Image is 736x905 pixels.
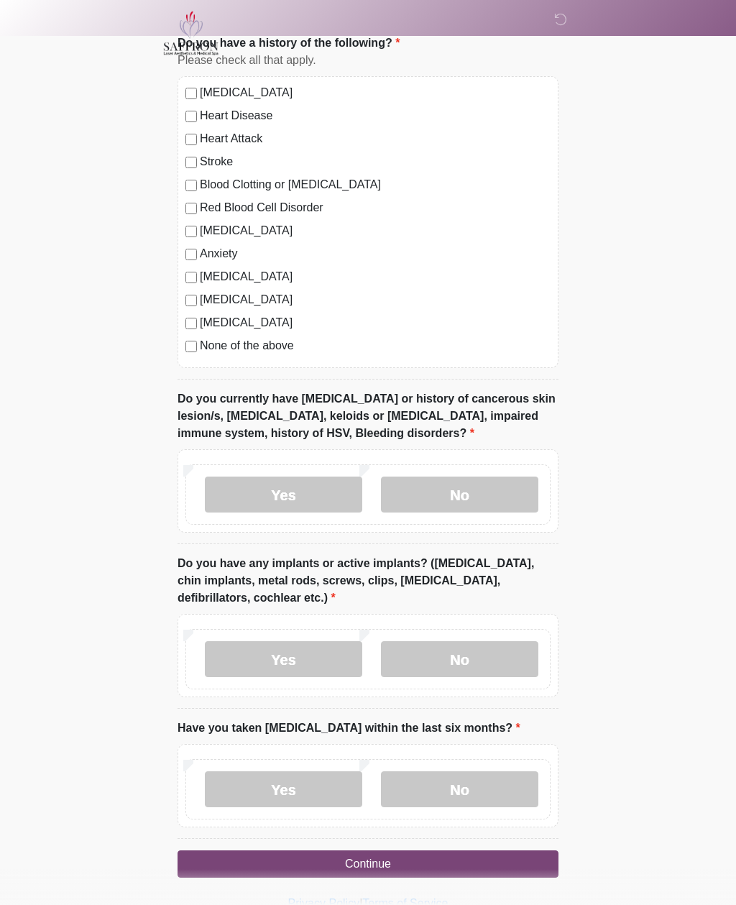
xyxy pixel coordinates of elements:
[185,226,197,237] input: [MEDICAL_DATA]
[185,134,197,145] input: Heart Attack
[200,130,551,147] label: Heart Attack
[205,771,362,807] label: Yes
[178,850,558,878] button: Continue
[381,477,538,513] label: No
[200,84,551,101] label: [MEDICAL_DATA]
[200,245,551,262] label: Anxiety
[185,318,197,329] input: [MEDICAL_DATA]
[185,295,197,306] input: [MEDICAL_DATA]
[185,111,197,122] input: Heart Disease
[200,107,551,124] label: Heart Disease
[200,153,551,170] label: Stroke
[163,11,219,55] img: Saffron Laser Aesthetics and Medical Spa Logo
[185,341,197,352] input: None of the above
[185,180,197,191] input: Blood Clotting or [MEDICAL_DATA]
[185,272,197,283] input: [MEDICAL_DATA]
[178,555,558,607] label: Do you have any implants or active implants? ([MEDICAL_DATA], chin implants, metal rods, screws, ...
[178,720,520,737] label: Have you taken [MEDICAL_DATA] within the last six months?
[200,314,551,331] label: [MEDICAL_DATA]
[205,641,362,677] label: Yes
[185,203,197,214] input: Red Blood Cell Disorder
[200,222,551,239] label: [MEDICAL_DATA]
[200,291,551,308] label: [MEDICAL_DATA]
[178,390,558,442] label: Do you currently have [MEDICAL_DATA] or history of cancerous skin lesion/s, [MEDICAL_DATA], keloi...
[185,88,197,99] input: [MEDICAL_DATA]
[381,771,538,807] label: No
[205,477,362,513] label: Yes
[200,176,551,193] label: Blood Clotting or [MEDICAL_DATA]
[200,199,551,216] label: Red Blood Cell Disorder
[200,268,551,285] label: [MEDICAL_DATA]
[185,249,197,260] input: Anxiety
[185,157,197,168] input: Stroke
[200,337,551,354] label: None of the above
[381,641,538,677] label: No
